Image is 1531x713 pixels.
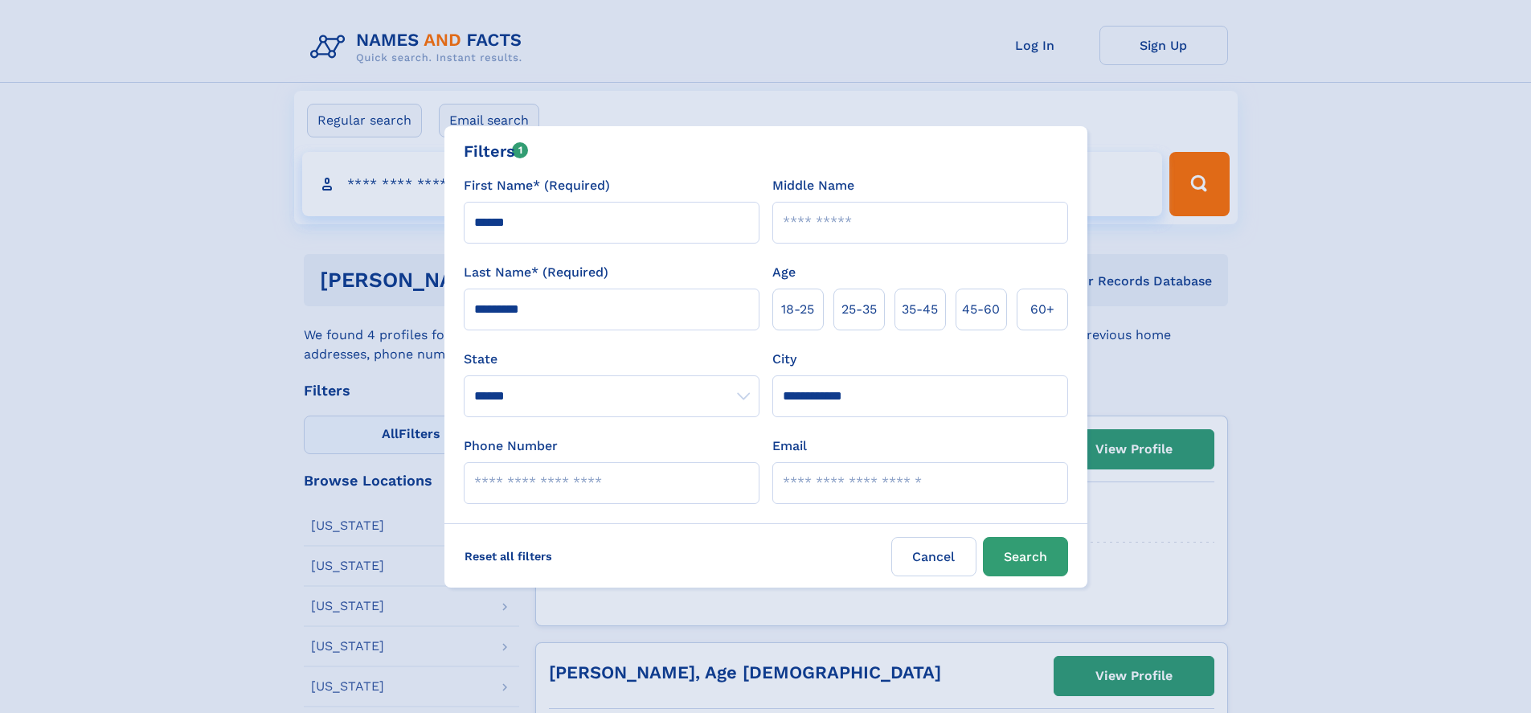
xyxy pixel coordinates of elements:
label: City [772,350,796,369]
label: Phone Number [464,436,558,456]
span: 18‑25 [781,300,814,319]
span: 60+ [1030,300,1054,319]
label: Age [772,263,796,282]
label: First Name* (Required) [464,176,610,195]
label: Reset all filters [454,537,563,576]
span: 35‑45 [902,300,938,319]
span: 45‑60 [962,300,1000,319]
div: Filters [464,139,529,163]
label: Email [772,436,807,456]
label: Cancel [891,537,976,576]
button: Search [983,537,1068,576]
label: Last Name* (Required) [464,263,608,282]
label: Middle Name [772,176,854,195]
label: State [464,350,759,369]
span: 25‑35 [841,300,877,319]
